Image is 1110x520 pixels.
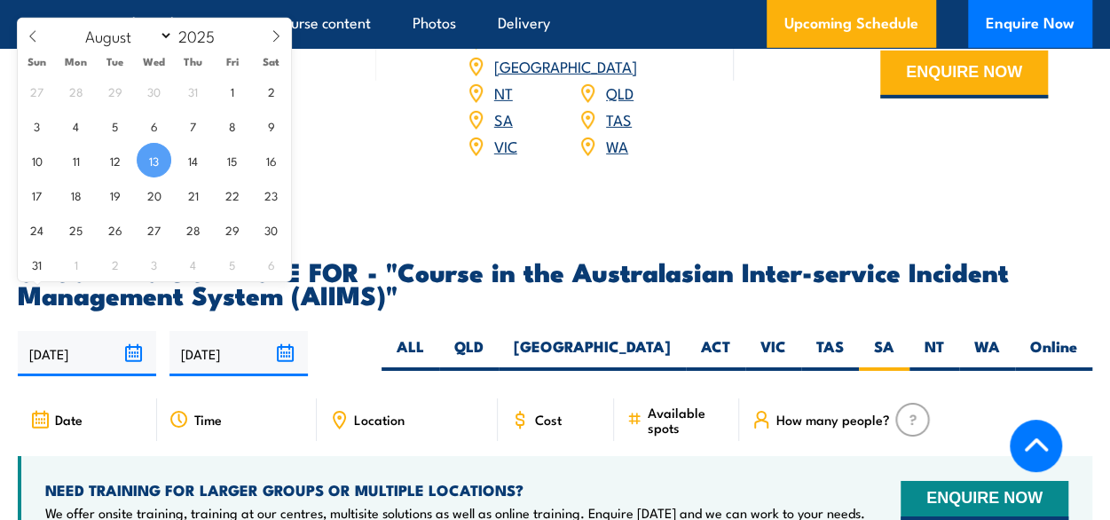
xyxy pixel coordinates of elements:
span: Thu [174,56,213,67]
span: Available spots [648,405,726,435]
span: Fri [213,56,252,67]
span: Date [55,412,83,427]
label: Online [1015,336,1092,371]
span: July 30, 2025 [137,74,171,108]
label: [GEOGRAPHIC_DATA] [499,336,686,371]
span: Sun [18,56,57,67]
span: August 17, 2025 [20,177,54,212]
a: TAS [606,108,632,130]
span: July 27, 2025 [20,74,54,108]
span: August 7, 2025 [176,108,210,143]
span: August 14, 2025 [176,143,210,177]
label: TAS [801,336,859,371]
span: July 28, 2025 [59,74,93,108]
span: July 31, 2025 [176,74,210,108]
span: August 1, 2025 [215,74,249,108]
span: August 6, 2025 [137,108,171,143]
span: Sat [252,56,291,67]
a: WA [606,135,628,156]
span: September 6, 2025 [254,247,288,281]
span: August 18, 2025 [59,177,93,212]
span: Time [194,412,222,427]
label: SA [859,336,909,371]
span: August 22, 2025 [215,177,249,212]
span: September 4, 2025 [176,247,210,281]
span: August 21, 2025 [176,177,210,212]
span: August 13, 2025 [137,143,171,177]
span: August 12, 2025 [98,143,132,177]
span: August 20, 2025 [137,177,171,212]
a: QLD [606,82,634,103]
a: [GEOGRAPHIC_DATA] [494,55,637,76]
label: ALL [382,336,439,371]
a: ACT [494,28,522,50]
a: NT [494,82,513,103]
a: SA [494,108,513,130]
select: Month [77,24,174,47]
span: August 11, 2025 [59,143,93,177]
h4: NEED TRAINING FOR LARGER GROUPS OR MULTIPLE LOCATIONS? [45,480,865,500]
span: How many people? [776,412,890,427]
span: August 24, 2025 [20,212,54,247]
label: VIC [745,336,801,371]
label: WA [959,336,1015,371]
span: August 30, 2025 [254,212,288,247]
input: Year [173,25,232,46]
span: August 27, 2025 [137,212,171,247]
label: ACT [686,336,745,371]
span: August 19, 2025 [98,177,132,212]
span: August 26, 2025 [98,212,132,247]
span: Mon [57,56,96,67]
span: August 23, 2025 [254,177,288,212]
span: August 5, 2025 [98,108,132,143]
span: Tue [96,56,135,67]
h2: UPCOMING SCHEDULE FOR - "Course in the Australasian Inter-service Incident Management System (AII... [18,259,1092,305]
span: August 8, 2025 [215,108,249,143]
button: ENQUIRE NOW [880,51,1048,98]
span: August 10, 2025 [20,143,54,177]
span: July 29, 2025 [98,74,132,108]
input: From date [18,331,156,376]
span: August 2, 2025 [254,74,288,108]
span: September 5, 2025 [215,247,249,281]
button: ENQUIRE NOW [901,481,1068,520]
span: August 25, 2025 [59,212,93,247]
a: VIC [494,135,517,156]
label: QLD [439,336,499,371]
span: August 9, 2025 [254,108,288,143]
span: August 29, 2025 [215,212,249,247]
span: August 3, 2025 [20,108,54,143]
span: August 15, 2025 [215,143,249,177]
span: August 31, 2025 [20,247,54,281]
span: August 28, 2025 [176,212,210,247]
span: Location [354,412,405,427]
span: September 1, 2025 [59,247,93,281]
input: To date [169,331,308,376]
span: August 4, 2025 [59,108,93,143]
span: August 16, 2025 [254,143,288,177]
span: September 2, 2025 [98,247,132,281]
span: September 3, 2025 [137,247,171,281]
label: NT [909,336,959,371]
span: Cost [535,412,562,427]
span: Wed [135,56,174,67]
